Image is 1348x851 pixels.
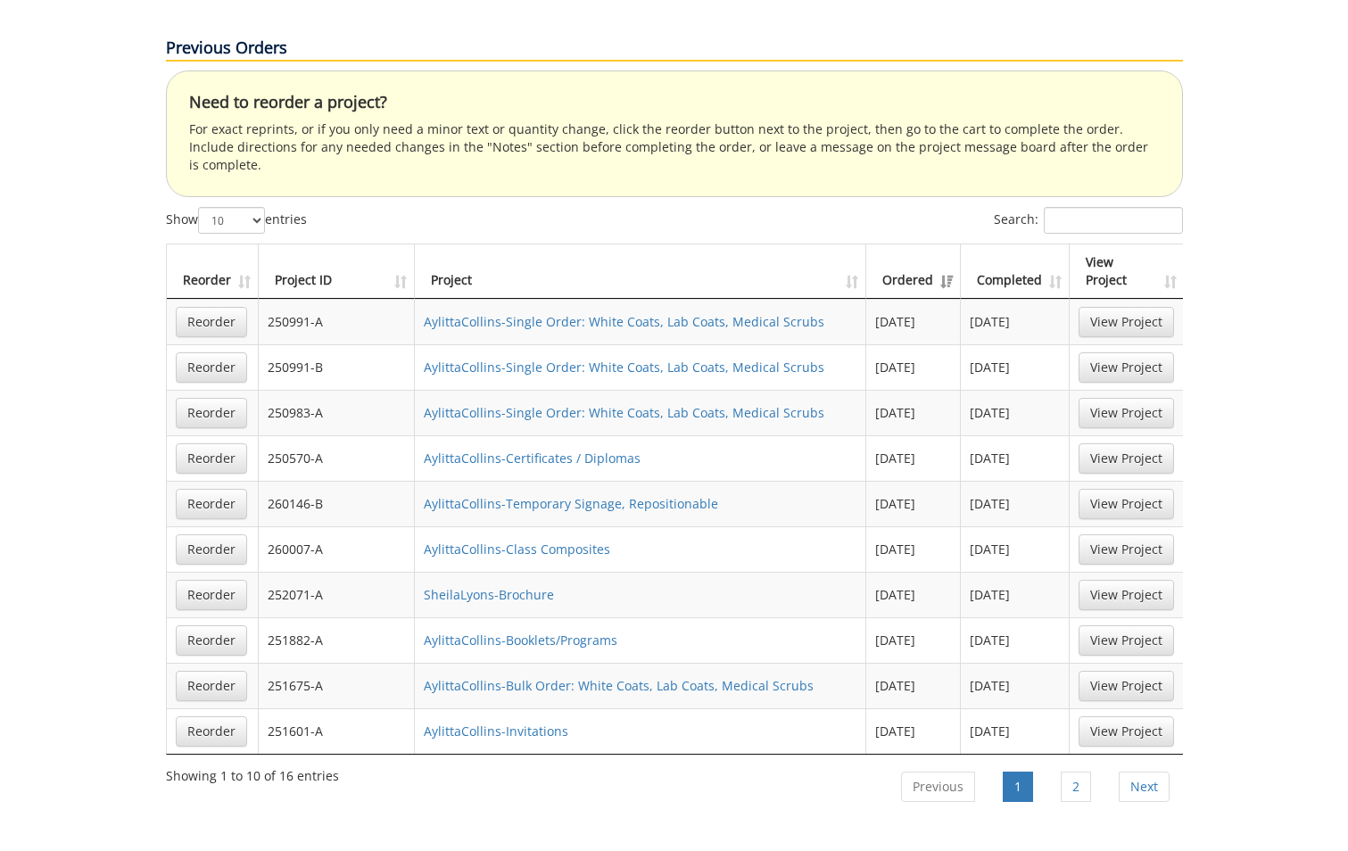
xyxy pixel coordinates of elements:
a: View Project [1079,352,1174,383]
td: [DATE] [866,299,961,344]
td: [DATE] [866,572,961,617]
a: Reorder [176,625,247,656]
label: Show entries [166,207,307,234]
a: View Project [1079,489,1174,519]
th: Reorder: activate to sort column ascending [167,244,259,299]
a: View Project [1079,443,1174,474]
a: AylittaCollins-Temporary Signage, Repositionable [424,495,718,512]
a: AylittaCollins-Bulk Order: White Coats, Lab Coats, Medical Scrubs [424,677,814,694]
a: AylittaCollins-Booklets/Programs [424,632,617,649]
th: Project ID: activate to sort column ascending [259,244,416,299]
a: Reorder [176,443,247,474]
td: 250570-A [259,435,416,481]
td: [DATE] [866,663,961,708]
td: [DATE] [866,435,961,481]
td: [DATE] [961,390,1070,435]
a: Reorder [176,534,247,565]
td: 251601-A [259,708,416,754]
td: 250991-A [259,299,416,344]
a: 1 [1003,772,1033,802]
a: SheilaLyons-Brochure [424,586,554,603]
a: AylittaCollins-Certificates / Diplomas [424,450,641,467]
td: [DATE] [961,481,1070,526]
a: AylittaCollins-Invitations [424,723,568,739]
a: Reorder [176,716,247,747]
a: Reorder [176,398,247,428]
td: 250991-B [259,344,416,390]
td: 251882-A [259,617,416,663]
td: 251675-A [259,663,416,708]
a: Previous [901,772,975,802]
a: View Project [1079,671,1174,701]
a: View Project [1079,307,1174,337]
td: 250983-A [259,390,416,435]
a: Next [1119,772,1170,802]
p: Previous Orders [166,37,1183,62]
td: [DATE] [961,708,1070,754]
a: AylittaCollins-Single Order: White Coats, Lab Coats, Medical Scrubs [424,404,824,421]
a: AylittaCollins-Single Order: White Coats, Lab Coats, Medical Scrubs [424,359,824,376]
div: Showing 1 to 10 of 16 entries [166,760,339,785]
a: Reorder [176,352,247,383]
th: Project: activate to sort column ascending [415,244,866,299]
a: AylittaCollins-Single Order: White Coats, Lab Coats, Medical Scrubs [424,313,824,330]
td: [DATE] [961,617,1070,663]
td: [DATE] [961,663,1070,708]
td: [DATE] [866,481,961,526]
th: Ordered: activate to sort column ascending [866,244,961,299]
a: View Project [1079,625,1174,656]
td: [DATE] [961,299,1070,344]
a: View Project [1079,580,1174,610]
td: 260007-A [259,526,416,572]
a: Reorder [176,489,247,519]
p: For exact reprints, or if you only need a minor text or quantity change, click the reorder button... [189,120,1160,174]
td: [DATE] [866,617,961,663]
a: AylittaCollins-Class Composites [424,541,610,558]
th: Completed: activate to sort column ascending [961,244,1070,299]
td: [DATE] [961,435,1070,481]
h4: Need to reorder a project? [189,94,1160,112]
a: Reorder [176,671,247,701]
td: [DATE] [961,572,1070,617]
select: Showentries [198,207,265,234]
td: [DATE] [866,344,961,390]
th: View Project: activate to sort column ascending [1070,244,1183,299]
input: Search: [1044,207,1183,234]
td: [DATE] [866,526,961,572]
td: 260146-B [259,481,416,526]
td: 252071-A [259,572,416,617]
a: Reorder [176,307,247,337]
a: View Project [1079,716,1174,747]
a: Reorder [176,580,247,610]
td: [DATE] [866,708,961,754]
a: View Project [1079,398,1174,428]
td: [DATE] [961,344,1070,390]
a: 2 [1061,772,1091,802]
td: [DATE] [961,526,1070,572]
td: [DATE] [866,390,961,435]
a: View Project [1079,534,1174,565]
label: Search: [994,207,1183,234]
